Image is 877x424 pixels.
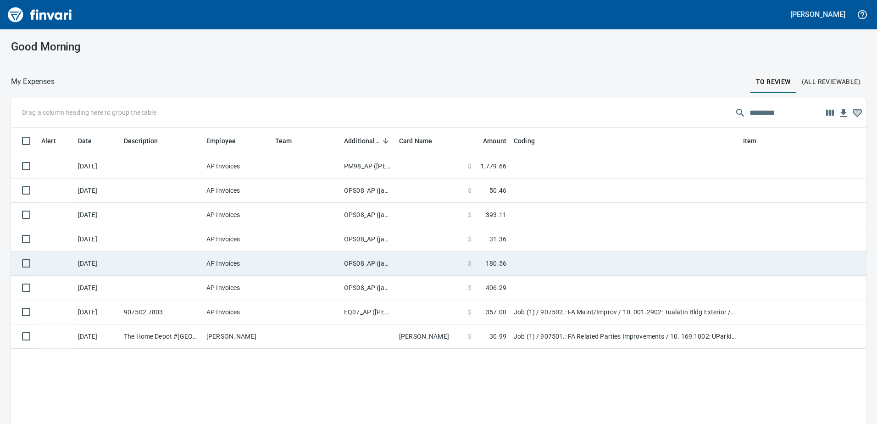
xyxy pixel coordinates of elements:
td: AP Invoices [203,227,272,251]
span: Additional Reviewer [344,135,392,146]
span: $ [468,234,472,244]
h5: [PERSON_NAME] [790,10,845,19]
span: Description [124,135,158,146]
span: Employee [206,135,236,146]
td: [DATE] [74,179,120,203]
h3: Good Morning [11,40,281,53]
span: Coding [514,135,535,146]
span: 180.56 [486,259,506,268]
span: Item [743,135,769,146]
td: AP Invoices [203,179,272,203]
span: Item [743,135,757,146]
span: 30.99 [489,332,506,341]
td: OPS08_AP (janettep, samr) [340,251,395,276]
span: Alert [41,135,56,146]
td: OPS08_AP (janettep, samr) [340,276,395,300]
button: Column choices favorited. Click to reset to default [850,106,864,120]
span: To Review [756,76,791,88]
span: Card Name [399,135,432,146]
td: Job (1) / 907502.: FA Maint/Improv / 10. 001.2902: Tualatin Bldg Exterior / 5: Other [510,300,739,324]
td: [DATE] [74,154,120,179]
span: Team [275,135,292,146]
td: [PERSON_NAME] [395,324,464,349]
td: OPS08_AP (janettep, samr) [340,179,395,203]
td: AP Invoices [203,300,272,324]
span: $ [468,283,472,292]
td: [DATE] [74,203,120,227]
span: $ [468,210,472,219]
span: Coding [514,135,547,146]
span: Amount [471,135,506,146]
td: AP Invoices [203,203,272,227]
td: OPS08_AP (janettep, samr) [340,203,395,227]
button: Choose columns to display [823,106,837,120]
td: EQ07_AP ([PERSON_NAME]) [340,300,395,324]
span: 393.11 [486,210,506,219]
span: Card Name [399,135,444,146]
span: Description [124,135,170,146]
span: $ [468,162,472,171]
td: OPS08_AP (janettep, samr) [340,227,395,251]
img: Finvari [6,4,74,26]
span: 50.46 [489,186,506,195]
span: Team [275,135,304,146]
td: The Home Depot #[GEOGRAPHIC_DATA] [120,324,203,349]
p: My Expenses [11,76,55,87]
button: [PERSON_NAME] [788,7,848,22]
td: [DATE] [74,251,120,276]
span: $ [468,259,472,268]
nav: breadcrumb [11,76,55,87]
span: Amount [483,135,506,146]
p: Drag a column heading here to group the table [22,108,156,117]
span: Alert [41,135,68,146]
td: [DATE] [74,276,120,300]
span: 406.29 [486,283,506,292]
span: $ [468,307,472,317]
td: 907502.7803 [120,300,203,324]
td: [DATE] [74,227,120,251]
span: Employee [206,135,248,146]
span: (All Reviewable) [802,76,860,88]
span: $ [468,332,472,341]
button: Download Table [837,106,850,120]
span: Date [78,135,92,146]
span: $ [468,186,472,195]
td: [DATE] [74,300,120,324]
td: [PERSON_NAME] [203,324,272,349]
span: 357.00 [486,307,506,317]
td: AP Invoices [203,154,272,179]
span: Date [78,135,104,146]
td: AP Invoices [203,276,272,300]
span: Additional Reviewer [344,135,380,146]
td: AP Invoices [203,251,272,276]
td: PM98_AP ([PERSON_NAME], [PERSON_NAME]) [340,154,395,179]
td: [DATE] [74,324,120,349]
td: Job (1) / 907501.: FA Related Parties Improvements / 10. 169.1002: UParkIt Vancouver Misc. Projec... [510,324,739,349]
span: 31.36 [489,234,506,244]
span: 1,779.66 [481,162,506,171]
